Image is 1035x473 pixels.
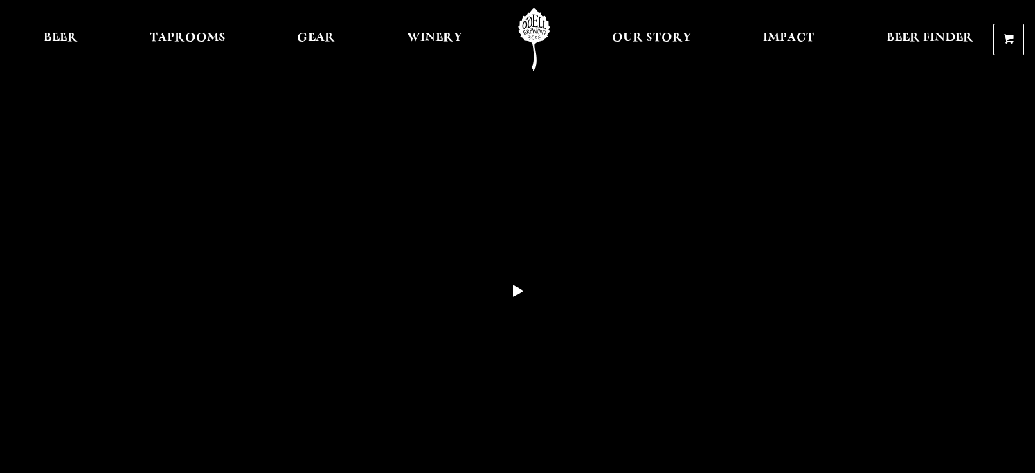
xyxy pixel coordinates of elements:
a: Taprooms [141,8,235,71]
a: Our Story [603,8,701,71]
span: Beer [44,33,78,44]
span: Gear [297,33,335,44]
a: Impact [754,8,823,71]
a: Winery [398,8,471,71]
span: Winery [407,33,462,44]
span: Impact [763,33,814,44]
span: Our Story [612,33,692,44]
a: Odell Home [508,8,560,71]
a: Beer Finder [877,8,982,71]
a: Beer [35,8,87,71]
span: Beer Finder [886,33,973,44]
a: Gear [288,8,344,71]
span: Taprooms [150,33,226,44]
